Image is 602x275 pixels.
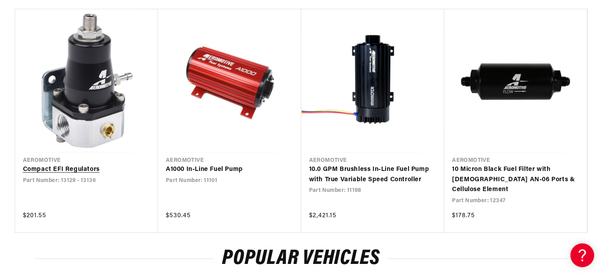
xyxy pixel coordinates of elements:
h2: Popular vehicles [34,249,568,268]
a: Compact EFI Regulators [23,165,150,175]
ul: Slider [15,9,587,232]
a: A1000 In-Line Fuel Pump [166,165,293,175]
a: 10 Micron Black Fuel Filter with [DEMOGRAPHIC_DATA] AN-06 Ports & Cellulose Element [452,165,579,195]
a: 10.0 GPM Brushless In-Line Fuel Pump with True Variable Speed Controller [309,165,437,185]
